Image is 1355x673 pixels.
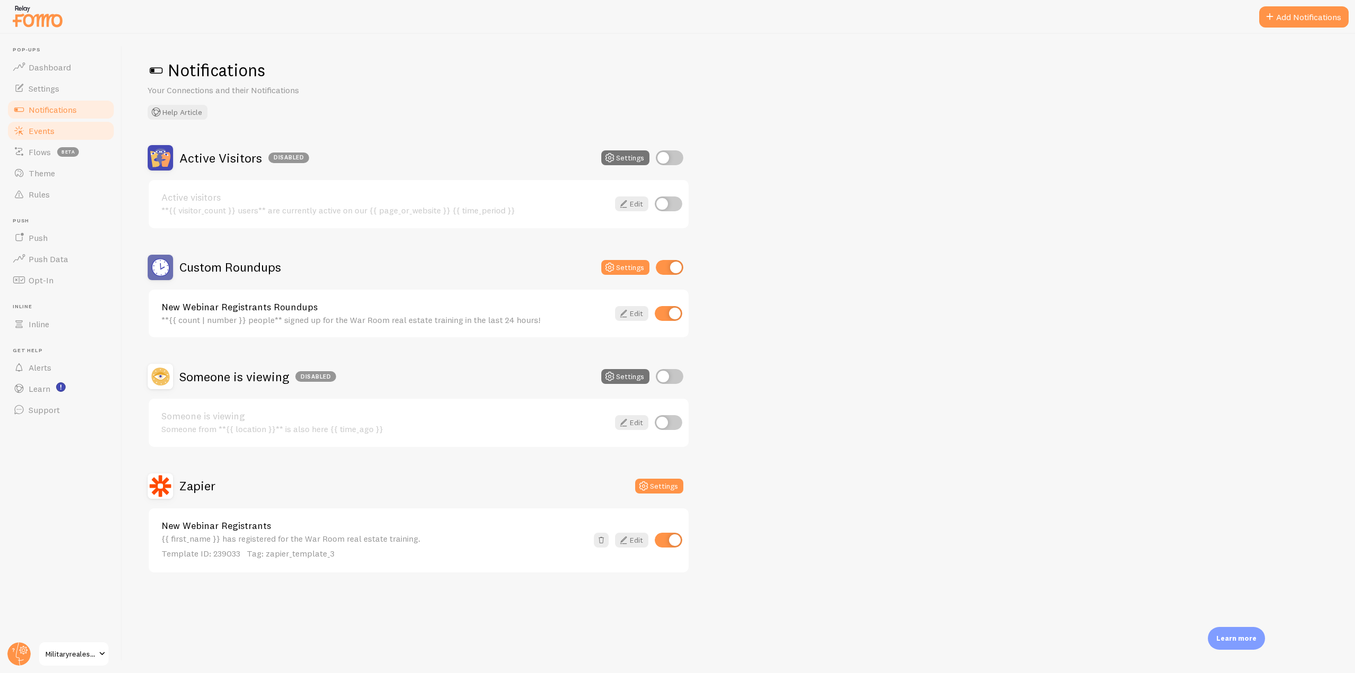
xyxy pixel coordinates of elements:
a: Opt-In [6,270,115,291]
span: Alerts [29,362,51,373]
span: Opt-In [29,275,53,285]
div: Disabled [268,152,309,163]
span: Dashboard [29,62,71,73]
h2: Active Visitors [179,150,309,166]
img: Zapier [148,473,173,499]
a: New Webinar Registrants [161,521,588,531]
a: Edit [615,415,648,430]
button: Settings [601,369,649,384]
span: Notifications [29,104,77,115]
a: Push Data [6,248,115,270]
span: Flows [29,147,51,157]
a: Events [6,120,115,141]
span: Rules [29,189,50,200]
h2: Someone is viewing [179,369,336,385]
img: Custom Roundups [148,255,173,280]
div: Someone from **{{ location }}** is also here {{ time_ago }} [161,424,609,434]
a: Militaryrealestateinvest [38,641,110,667]
span: Get Help [13,347,115,354]
a: Push [6,227,115,248]
a: Notifications [6,99,115,120]
span: Learn [29,383,50,394]
div: **{{ visitor_count }} users** are currently active on our {{ page_or_website }} {{ time_period }} [161,205,609,215]
span: Push [13,218,115,225]
button: Settings [635,479,683,493]
a: Edit [615,196,648,211]
div: **{{ count | number }} people** signed up for the War Room real estate training in the last 24 ho... [161,315,609,325]
span: Events [29,125,55,136]
p: Learn more [1216,633,1257,643]
h1: Notifications [148,59,1330,81]
img: Active Visitors [148,145,173,171]
span: Inline [13,303,115,310]
a: Edit [615,306,648,321]
img: Someone is viewing [148,364,173,389]
svg: <p>Watch New Feature Tutorials!</p> [56,382,66,392]
span: Inline [29,319,49,329]
a: Learn [6,378,115,399]
span: Push [29,232,48,243]
span: Tag: zapier_template_3 [247,548,335,559]
a: Alerts [6,357,115,378]
span: Support [29,405,60,415]
h2: Zapier [179,478,215,494]
img: fomo-relay-logo-orange.svg [11,3,64,30]
span: Theme [29,168,55,178]
div: Disabled [295,371,336,382]
a: Edit [615,533,648,548]
a: Inline [6,313,115,335]
div: {{ first_name }} has registered for the War Room real estate training. [161,534,588,560]
button: Help Article [148,105,207,120]
a: Rules [6,184,115,205]
a: Settings [6,78,115,99]
span: beta [57,147,79,157]
a: Theme [6,163,115,184]
span: Pop-ups [13,47,115,53]
a: Someone is viewing [161,411,609,421]
button: Settings [601,260,649,275]
span: Push Data [29,254,68,264]
div: Learn more [1208,627,1265,650]
button: Settings [601,150,649,165]
a: Dashboard [6,57,115,78]
p: Your Connections and their Notifications [148,84,402,96]
a: Flows beta [6,141,115,163]
a: New Webinar Registrants Roundups [161,302,609,312]
a: Active visitors [161,193,609,202]
h2: Custom Roundups [179,259,281,275]
span: Militaryrealestateinvest [46,648,96,660]
span: Settings [29,83,59,94]
a: Support [6,399,115,420]
span: Template ID: 239033 [161,548,240,559]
